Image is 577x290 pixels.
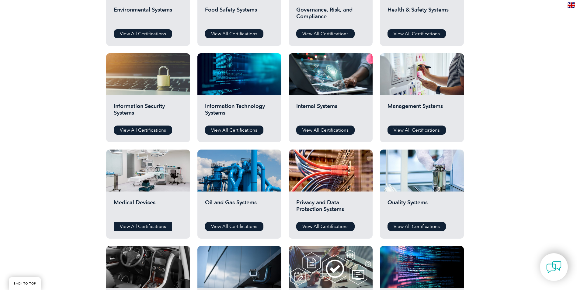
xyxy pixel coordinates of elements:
[388,199,456,217] h2: Quality Systems
[114,103,182,121] h2: Information Security Systems
[205,199,274,217] h2: Oil and Gas Systems
[205,29,263,38] a: View All Certifications
[388,6,456,25] h2: Health & Safety Systems
[205,126,263,135] a: View All Certifications
[568,2,575,8] img: en
[388,222,446,231] a: View All Certifications
[296,126,355,135] a: View All Certifications
[114,6,182,25] h2: Environmental Systems
[9,277,41,290] a: BACK TO TOP
[114,222,172,231] a: View All Certifications
[205,222,263,231] a: View All Certifications
[296,103,365,121] h2: Internal Systems
[388,126,446,135] a: View All Certifications
[546,260,561,275] img: contact-chat.png
[388,29,446,38] a: View All Certifications
[205,6,274,25] h2: Food Safety Systems
[205,103,274,121] h2: Information Technology Systems
[296,222,355,231] a: View All Certifications
[296,6,365,25] h2: Governance, Risk, and Compliance
[296,29,355,38] a: View All Certifications
[114,126,172,135] a: View All Certifications
[114,29,172,38] a: View All Certifications
[296,199,365,217] h2: Privacy and Data Protection Systems
[388,103,456,121] h2: Management Systems
[114,199,182,217] h2: Medical Devices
